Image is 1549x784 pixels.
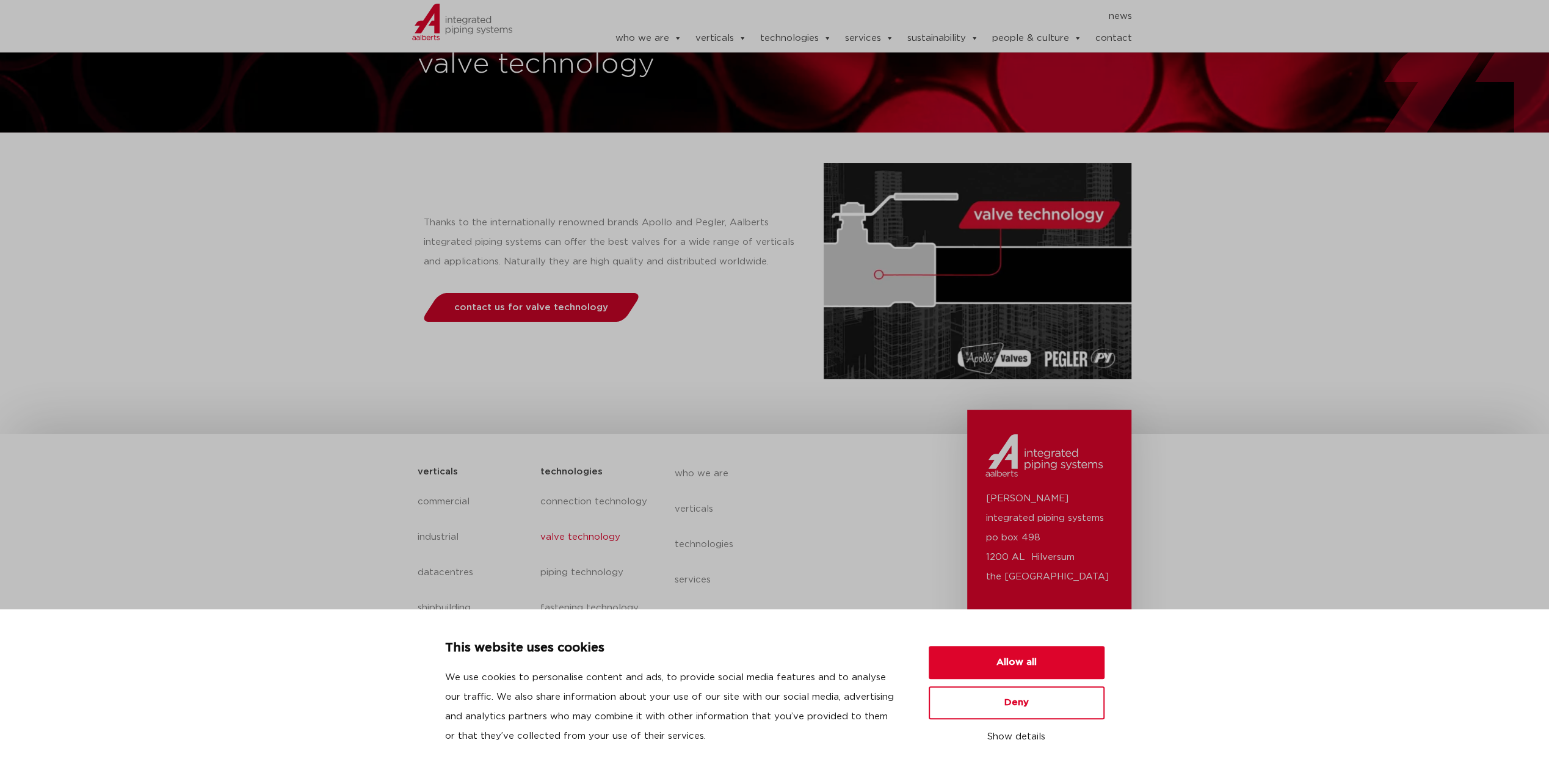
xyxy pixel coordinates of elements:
h5: technologies [540,462,602,482]
a: valve technology [540,520,650,555]
a: contact us for valve technology [420,293,642,322]
nav: Menu [418,484,528,768]
a: technologies [760,26,831,51]
h1: valve technology [418,45,769,84]
a: fastening technology [540,590,650,626]
a: datacentres [418,555,528,590]
button: Allow all [929,646,1105,679]
a: verticals [675,492,898,527]
a: commercial [418,484,528,520]
a: who we are [615,26,681,51]
a: shipbuilding [418,590,528,626]
a: piping technology [540,555,650,590]
a: who we are [675,456,898,492]
p: [PERSON_NAME] integrated piping systems po box 498 1200 AL Hilversum the [GEOGRAPHIC_DATA] [985,489,1113,587]
a: connection technology [540,484,650,520]
a: services [675,562,898,598]
h5: verticals [418,462,458,482]
a: technologies [675,527,898,562]
a: news [1108,7,1131,26]
a: sustainability [675,598,898,633]
a: industrial [418,520,528,555]
span: contact us for valve technology [454,303,608,312]
button: Deny [929,686,1105,719]
nav: Menu [540,484,650,626]
nav: Menu [578,7,1132,26]
p: This website uses cookies [445,639,899,658]
button: Show details [929,727,1105,747]
a: people & culture [992,26,1081,51]
p: Thanks to the internationally renowned brands Apollo and Pegler, Aalberts integrated piping syste... [424,213,799,272]
a: services [844,26,893,51]
p: We use cookies to personalise content and ads, to provide social media features and to analyse ou... [445,668,899,746]
nav: Menu [675,456,898,704]
a: sustainability [907,26,978,51]
a: verticals [695,26,746,51]
a: contact [1095,26,1131,51]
